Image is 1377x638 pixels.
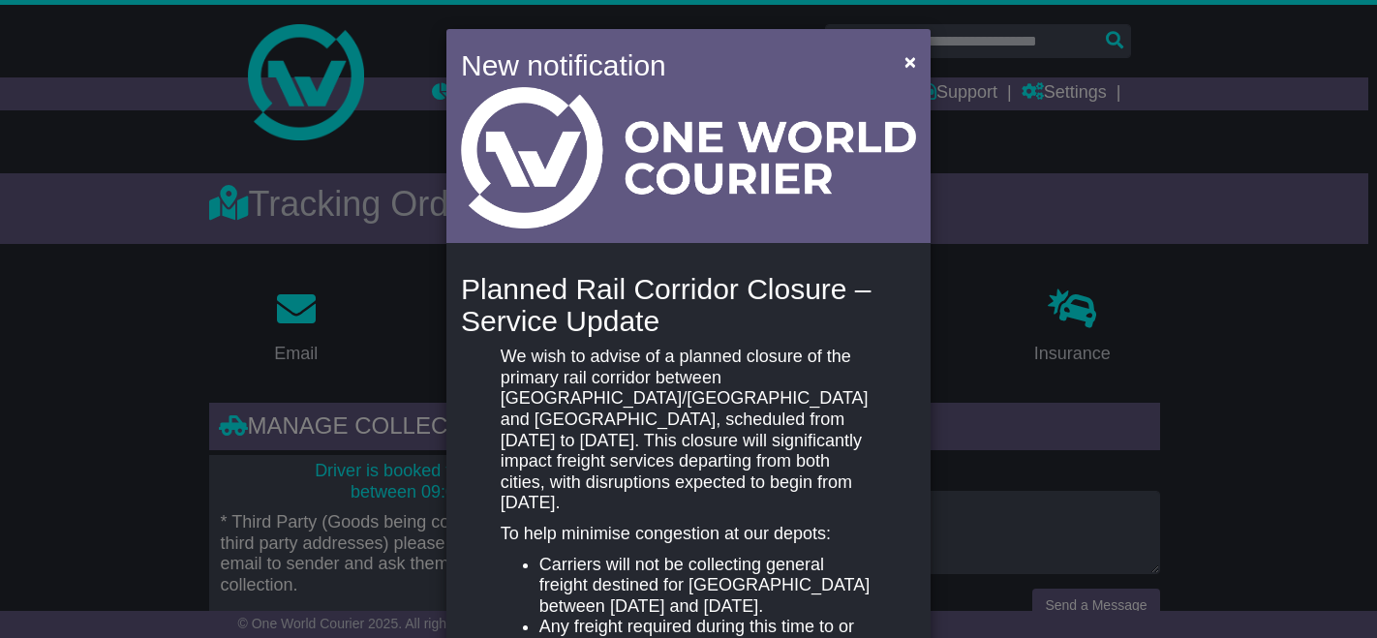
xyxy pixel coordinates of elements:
[895,42,926,81] button: Close
[904,50,916,73] span: ×
[461,44,876,87] h4: New notification
[501,347,876,514] p: We wish to advise of a planned closure of the primary rail corridor between [GEOGRAPHIC_DATA]/[GE...
[539,555,876,618] li: Carriers will not be collecting general freight destined for [GEOGRAPHIC_DATA] between [DATE] and...
[461,87,916,228] img: Light
[461,273,916,337] h4: Planned Rail Corridor Closure – Service Update
[501,524,876,545] p: To help minimise congestion at our depots:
